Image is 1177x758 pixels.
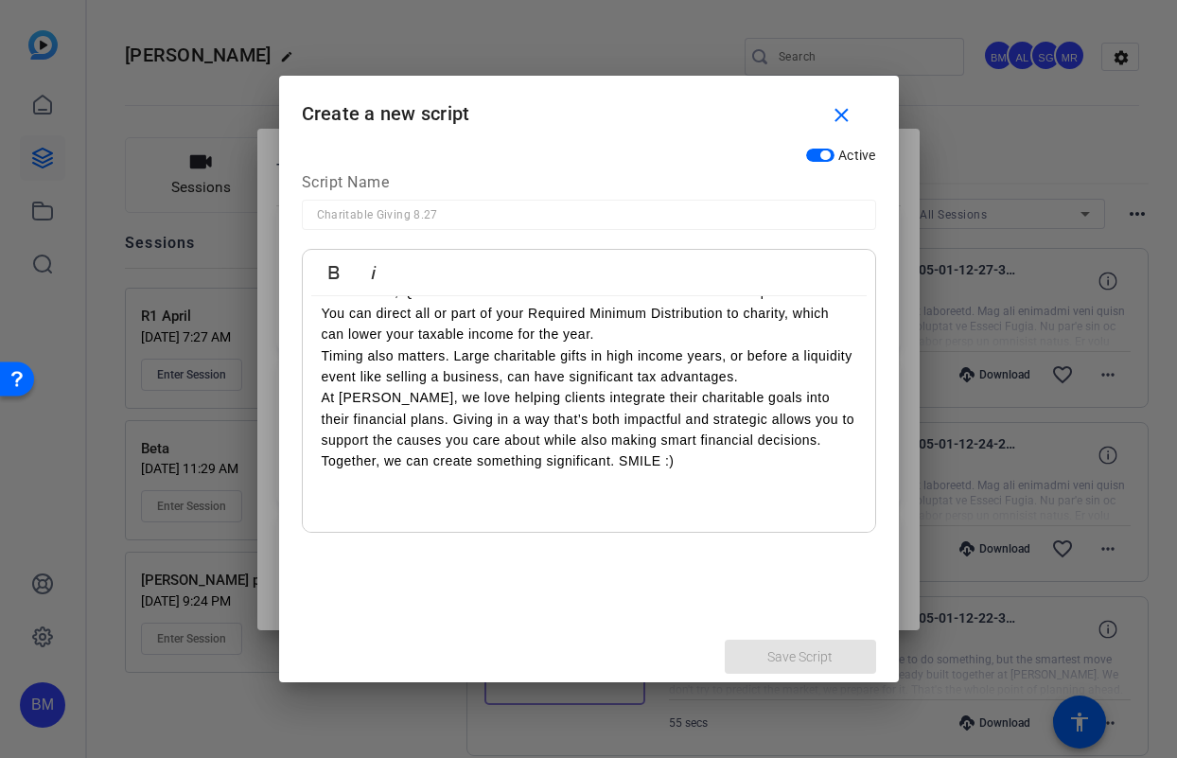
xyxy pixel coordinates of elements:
p: Together, we can create something significant. SMILE :) [322,450,856,471]
p: At [PERSON_NAME], we love helping clients integrate their charitable goals into their financial p... [322,387,856,450]
p: Timing also matters. Large charitable gifts in high income years, or before a liquidity event lik... [322,345,856,388]
input: Enter Script Name [317,203,861,226]
button: Italic (⌘I) [356,254,392,291]
h1: Create a new script [279,76,899,137]
div: Script Name [302,171,876,200]
p: For retirees, Qualified Charitable Distributions from IRAs are another powerful tool. You can dir... [322,281,856,344]
span: Active [838,148,876,163]
mat-icon: close [830,104,853,128]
